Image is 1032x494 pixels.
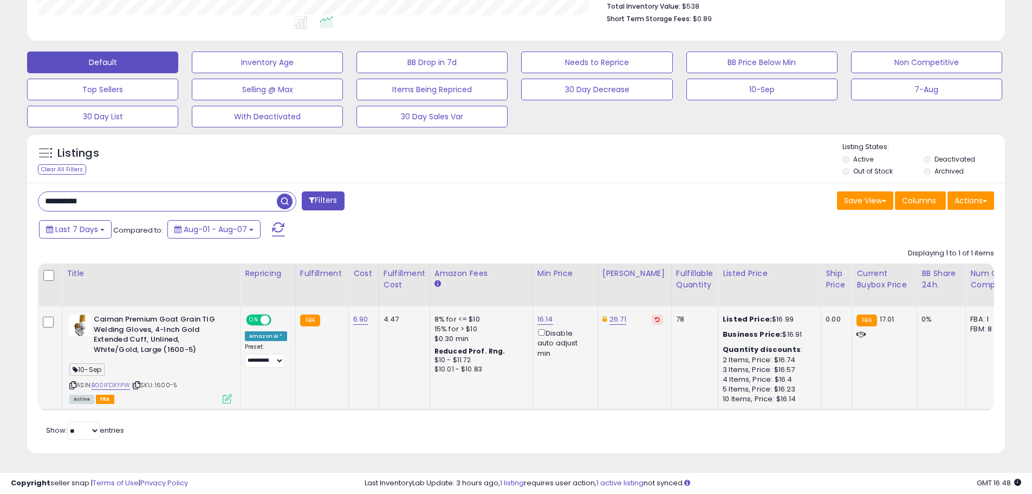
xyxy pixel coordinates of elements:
p: Listing States: [842,142,1005,152]
span: ON [247,316,261,325]
div: Cost [353,268,374,279]
div: BB Share 24h. [921,268,961,291]
span: $0.89 [693,14,712,24]
a: 1 listing [500,478,524,488]
span: | SKU: 1600-5 [132,381,177,389]
div: $16.91 [723,330,813,339]
a: 16.14 [537,314,553,325]
label: Active [853,155,873,164]
button: 7-Aug [851,79,1002,100]
div: Min Price [537,268,593,279]
span: Aug-01 - Aug-07 [184,224,247,235]
button: Non Competitive [851,52,1002,73]
b: Quantity discounts [723,344,801,355]
b: Reduced Prof. Rng. [434,347,505,356]
img: 41XmioDwOrL._SL40_.jpg [69,315,91,336]
button: Items Being Repriced [356,79,508,100]
div: 0.00 [826,315,843,324]
div: 78 [676,315,710,324]
label: Out of Stock [853,166,893,176]
div: Fulfillable Quantity [676,268,713,291]
button: 30 Day List [27,106,178,127]
button: 10-Sep [686,79,838,100]
button: Inventory Age [192,52,343,73]
div: 4 Items, Price: $16.4 [723,375,813,384]
div: 15% for > $10 [434,324,524,334]
button: Default [27,52,178,73]
div: 10 Items, Price: $16.14 [723,394,813,404]
span: OFF [270,316,287,325]
button: Filters [302,191,344,210]
button: BB Price Below Min [686,52,838,73]
span: 17.01 [880,314,894,324]
span: Show: entries [46,425,124,435]
small: Amazon Fees. [434,279,441,289]
div: Ship Price [826,268,847,291]
b: Caiman Premium Goat Grain TIG Welding Gloves, 4-Inch Gold Extended Cuff, Unlined, White/Gold, Lar... [94,315,225,357]
b: Short Term Storage Fees: [607,14,691,23]
button: Top Sellers [27,79,178,100]
button: 30 Day Decrease [521,79,672,100]
span: Columns [902,195,936,206]
a: B00IFDXYPW [92,381,130,390]
div: seller snap | | [11,478,188,489]
div: 4.47 [384,315,421,324]
button: Aug-01 - Aug-07 [167,220,261,239]
a: 26.71 [609,314,626,325]
div: : [723,345,813,355]
label: Deactivated [934,155,975,164]
a: Terms of Use [93,478,139,488]
strong: Copyright [11,478,50,488]
a: 6.90 [353,314,368,325]
button: With Deactivated [192,106,343,127]
div: Fulfillment Cost [384,268,425,291]
b: Business Price: [723,329,782,339]
div: Clear All Filters [38,164,86,175]
div: Fulfillment [300,268,344,279]
div: $0.30 min [434,334,524,344]
small: FBA [856,315,877,326]
div: $10 - $11.72 [434,356,524,365]
div: Displaying 1 to 1 of 1 items [908,248,994,259]
div: [PERSON_NAME] [602,268,667,279]
label: Archived [934,166,964,176]
button: BB Drop in 7d [356,52,508,73]
div: 8% for <= $10 [434,315,524,324]
small: FBA [300,315,320,326]
div: FBM: 8 [970,324,1006,334]
a: Privacy Policy [140,478,188,488]
span: 10-Sep [69,363,105,376]
span: FBA [96,395,114,404]
div: 0% [921,315,957,324]
div: Listed Price [723,268,816,279]
div: Current Buybox Price [856,268,912,291]
div: Amazon AI * [245,331,287,341]
span: Compared to: [113,225,163,235]
button: Needs to Reprice [521,52,672,73]
div: $10.01 - $10.83 [434,365,524,374]
div: Last InventoryLab Update: 3 hours ago, requires user action, not synced. [365,478,1021,489]
div: FBA: 1 [970,315,1006,324]
div: Amazon Fees [434,268,528,279]
div: Repricing [245,268,291,279]
button: Columns [895,191,946,210]
div: 2 Items, Price: $16.74 [723,355,813,365]
b: Total Inventory Value: [607,2,680,11]
a: 1 active listing [596,478,644,488]
div: $16.99 [723,315,813,324]
div: Disable auto adjust min [537,327,589,358]
span: Last 7 Days [55,224,98,235]
button: Selling @ Max [192,79,343,100]
button: 30 Day Sales Var [356,106,508,127]
div: Num of Comp. [970,268,1010,291]
button: Save View [837,191,893,210]
div: Preset: [245,343,287,368]
span: All listings currently available for purchase on Amazon [69,395,94,404]
b: Listed Price: [723,314,772,324]
div: Title [67,268,236,279]
div: ASIN: [69,315,232,402]
button: Actions [947,191,994,210]
div: 5 Items, Price: $16.23 [723,384,813,394]
button: Last 7 Days [39,220,112,239]
div: 3 Items, Price: $16.57 [723,365,813,375]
